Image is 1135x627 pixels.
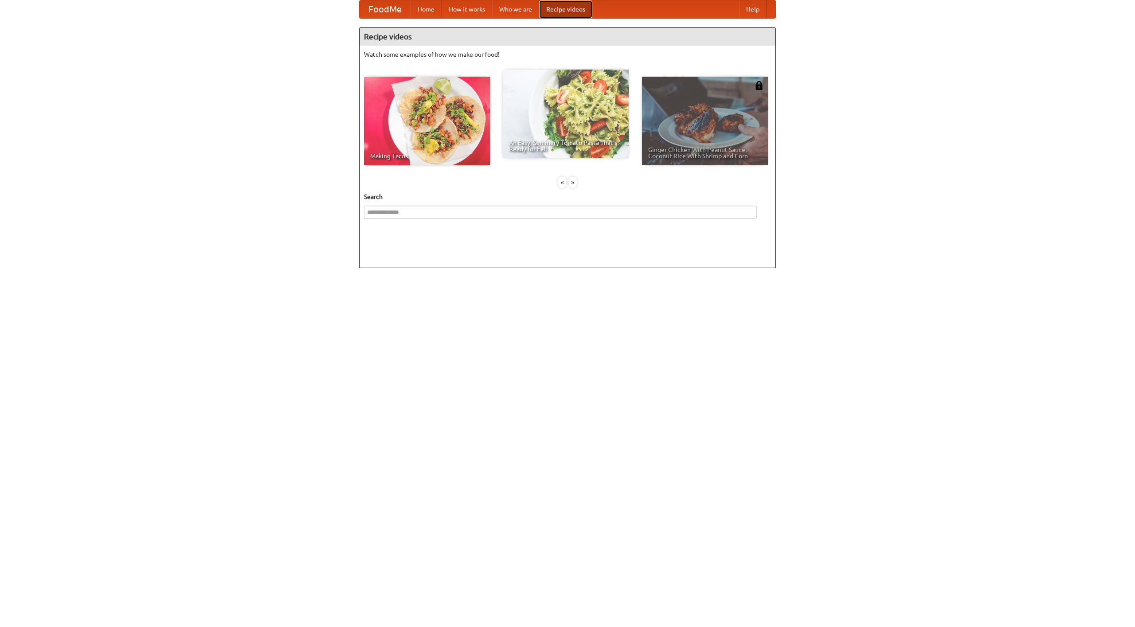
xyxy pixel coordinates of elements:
a: Recipe videos [539,0,592,18]
a: How it works [442,0,492,18]
a: Help [739,0,767,18]
h5: Search [364,192,771,201]
p: Watch some examples of how we make our food! [364,50,771,59]
a: Making Tacos [364,77,490,165]
span: An Easy, Summery Tomato Pasta That's Ready for Fall [509,140,622,152]
img: 483408.png [755,81,763,90]
a: FoodMe [360,0,411,18]
span: Making Tacos [370,153,484,159]
div: » [569,177,577,188]
a: Who we are [492,0,539,18]
div: « [558,177,566,188]
a: An Easy, Summery Tomato Pasta That's Ready for Fall [503,70,629,158]
a: Home [411,0,442,18]
h4: Recipe videos [360,28,775,46]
